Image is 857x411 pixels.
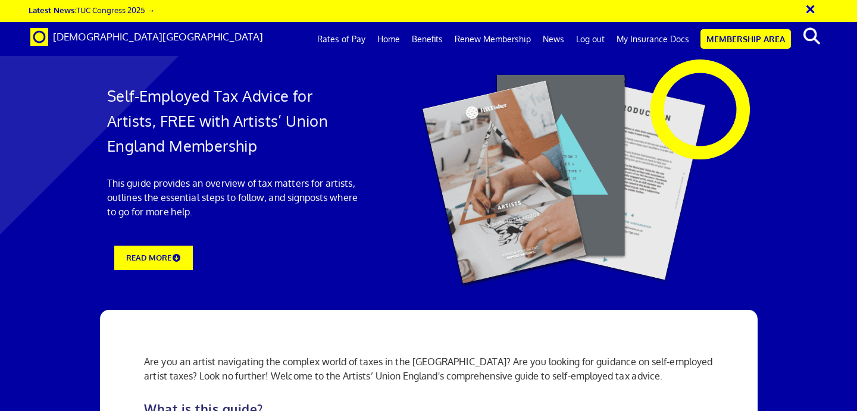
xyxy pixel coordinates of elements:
button: search [793,24,830,49]
strong: Latest News: [29,5,76,15]
a: READ MORE [114,246,193,270]
a: Log out [570,24,611,54]
a: Membership Area [700,29,791,49]
h1: Self-Employed Tax Advice for Artists, FREE with Artists’ Union England Membership [107,83,365,158]
a: Latest News:TUC Congress 2025 → [29,5,155,15]
span: [DEMOGRAPHIC_DATA][GEOGRAPHIC_DATA] [53,30,263,43]
a: Brand [DEMOGRAPHIC_DATA][GEOGRAPHIC_DATA] [21,22,272,52]
a: Rates of Pay [311,24,371,54]
a: Home [371,24,406,54]
p: This guide provides an overview of tax matters for artists, outlines the essential steps to follo... [107,176,365,219]
a: Renew Membership [449,24,537,54]
a: News [537,24,570,54]
a: My Insurance Docs [611,24,695,54]
a: Benefits [406,24,449,54]
p: Are you an artist navigating the complex world of taxes in the [GEOGRAPHIC_DATA]? Are you looking... [144,354,712,383]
